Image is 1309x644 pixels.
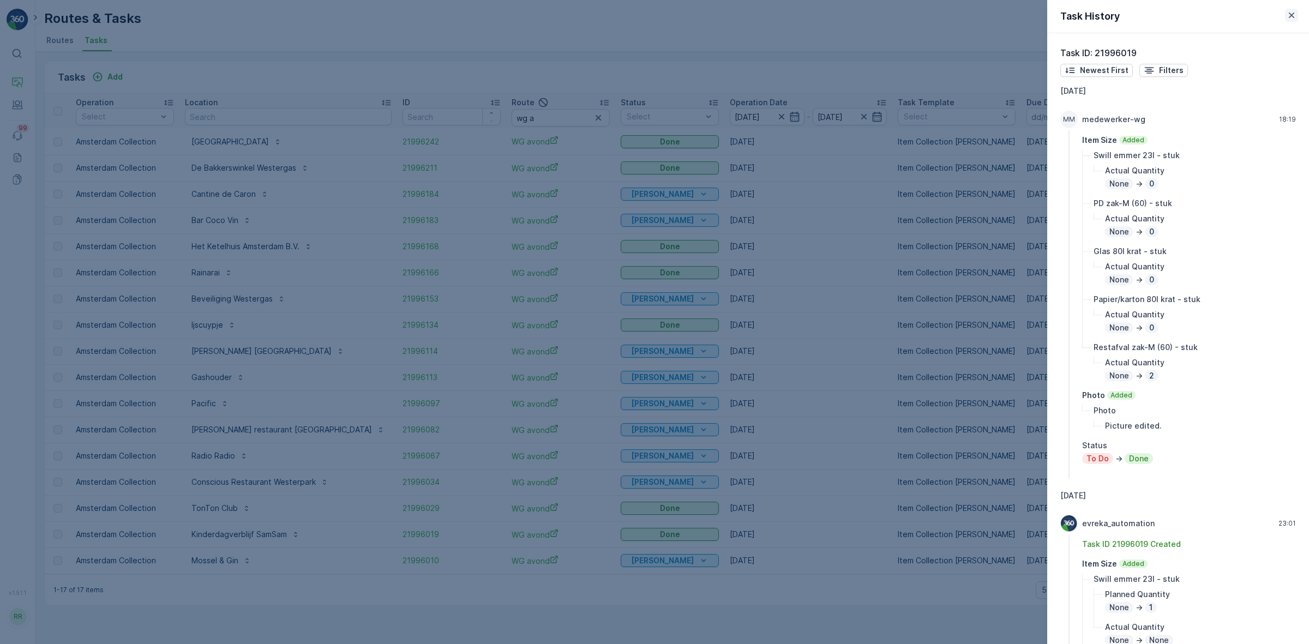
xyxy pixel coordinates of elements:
[1148,178,1155,189] p: 0
[1105,261,1164,272] p: Actual Quantity
[1060,46,1296,59] p: Task ID: 21996019
[1082,558,1117,569] p: Item Size
[1105,309,1164,320] p: Actual Quantity
[1148,274,1155,285] p: 0
[1136,322,1143,333] p: ->
[1108,602,1130,613] p: None
[1082,440,1296,451] p: Status
[1061,515,1077,532] img: Evreka Logo
[1082,114,1145,125] p: medewerker-wg
[1136,602,1143,613] p: ->
[1148,602,1154,613] p: 1
[1136,226,1143,237] p: ->
[1060,64,1133,77] button: Newest First
[1085,453,1110,464] p: To Do
[1278,519,1296,528] p: 23:01
[1108,226,1130,237] p: None
[1060,86,1296,97] p: [DATE]
[1082,539,1296,550] p: Task ID 21996019 Created
[1094,246,1167,257] p: Glas 80l krat - stuk
[1159,65,1184,76] p: Filters
[1094,150,1180,161] p: Swill emmer 23l - stuk
[1115,453,1122,464] p: ->
[1094,574,1180,585] p: Swill emmer 23l - stuk
[1109,391,1133,400] p: Added
[1094,342,1198,353] p: Restafval zak-M (60) - stuk
[1060,111,1078,128] div: MM
[1082,518,1155,529] p: evreka_automation
[1105,420,1162,431] p: Picture edited.
[1082,135,1117,146] p: Item Size
[1136,178,1143,189] p: ->
[1108,370,1130,381] p: None
[1121,136,1145,145] p: Added
[1105,165,1164,176] p: Actual Quantity
[1128,453,1150,464] p: Done
[1105,589,1170,600] p: Planned Quantity
[1279,115,1296,124] p: 18:19
[1094,294,1200,305] p: Papier/karton 80l krat - stuk
[1108,178,1130,189] p: None
[1080,65,1128,76] p: Newest First
[1148,322,1155,333] p: 0
[1136,370,1143,381] p: ->
[1105,357,1164,368] p: Actual Quantity
[1105,213,1164,224] p: Actual Quantity
[1094,405,1116,416] p: Photo
[1082,390,1105,401] p: Photo
[1060,490,1296,501] p: [DATE]
[1108,322,1130,333] p: None
[1139,64,1188,77] button: Filters
[1148,370,1155,381] p: 2
[1105,622,1173,633] p: Actual Quantity
[1094,198,1172,209] p: PD zak-M (60) - stuk
[1108,274,1130,285] p: None
[1060,9,1120,24] p: Task History
[1148,226,1155,237] p: 0
[1121,559,1145,568] p: Added
[1136,274,1143,285] p: ->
